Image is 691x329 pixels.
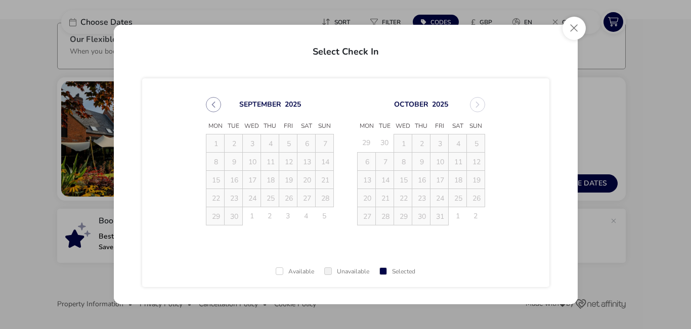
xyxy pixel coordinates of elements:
button: Previous Month [206,97,221,112]
td: 21 [376,189,394,207]
span: Sat [297,119,316,134]
span: Fri [430,119,449,134]
td: 29 [358,134,376,152]
td: 4 [449,134,467,152]
td: 16 [412,170,430,189]
td: 5 [279,134,297,152]
td: 19 [467,170,485,189]
td: 6 [297,134,316,152]
span: Tue [376,119,394,134]
button: Choose Year [285,99,301,109]
td: 9 [412,152,430,170]
td: 23 [225,189,243,207]
span: Thu [412,119,430,134]
td: 8 [394,152,412,170]
td: 3 [243,134,261,152]
span: Wed [243,119,261,134]
td: 27 [358,207,376,225]
td: 22 [394,189,412,207]
td: 1 [394,134,412,152]
td: 15 [206,170,225,189]
td: 7 [376,152,394,170]
td: 29 [394,207,412,225]
td: 7 [316,134,334,152]
td: 3 [430,134,449,152]
td: 2 [467,207,485,225]
td: 26 [279,189,297,207]
div: Available [276,268,314,275]
td: 17 [243,170,261,189]
td: 18 [449,170,467,189]
td: 8 [206,152,225,170]
td: 20 [297,170,316,189]
div: Unavailable [324,268,369,275]
td: 31 [430,207,449,225]
span: Thu [261,119,279,134]
td: 9 [225,152,243,170]
h2: Select Check In [122,35,570,64]
td: 2 [225,134,243,152]
td: 17 [430,170,449,189]
td: 22 [206,189,225,207]
td: 24 [430,189,449,207]
td: 4 [297,207,316,225]
button: Choose Year [432,99,448,109]
span: Sun [316,119,334,134]
td: 11 [449,152,467,170]
td: 30 [376,134,394,152]
td: 1 [243,207,261,225]
td: 19 [279,170,297,189]
td: 11 [261,152,279,170]
td: 25 [261,189,279,207]
td: 24 [243,189,261,207]
button: Close [563,17,586,40]
td: 21 [316,170,334,189]
td: 15 [394,170,412,189]
td: 28 [376,207,394,225]
div: Choose Date [197,85,494,238]
td: 10 [243,152,261,170]
td: 5 [467,134,485,152]
button: Choose Month [394,99,428,109]
td: 14 [316,152,334,170]
span: Wed [394,119,412,134]
td: 13 [297,152,316,170]
td: 6 [358,152,376,170]
td: 23 [412,189,430,207]
td: 12 [467,152,485,170]
td: 4 [261,134,279,152]
td: 28 [316,189,334,207]
td: 30 [225,207,243,225]
span: Fri [279,119,297,134]
td: 26 [467,189,485,207]
td: 1 [449,207,467,225]
td: 30 [412,207,430,225]
span: Sat [449,119,467,134]
td: 1 [206,134,225,152]
span: Sun [467,119,485,134]
span: Mon [206,119,225,134]
span: Mon [358,119,376,134]
td: 16 [225,170,243,189]
td: 29 [206,207,225,225]
td: 2 [412,134,430,152]
td: 2 [261,207,279,225]
td: 3 [279,207,297,225]
td: 25 [449,189,467,207]
td: 13 [358,170,376,189]
span: Tue [225,119,243,134]
td: 20 [358,189,376,207]
td: 27 [297,189,316,207]
button: Choose Month [239,99,281,109]
td: 12 [279,152,297,170]
div: Selected [379,268,415,275]
td: 18 [261,170,279,189]
td: 10 [430,152,449,170]
td: 5 [316,207,334,225]
td: 14 [376,170,394,189]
